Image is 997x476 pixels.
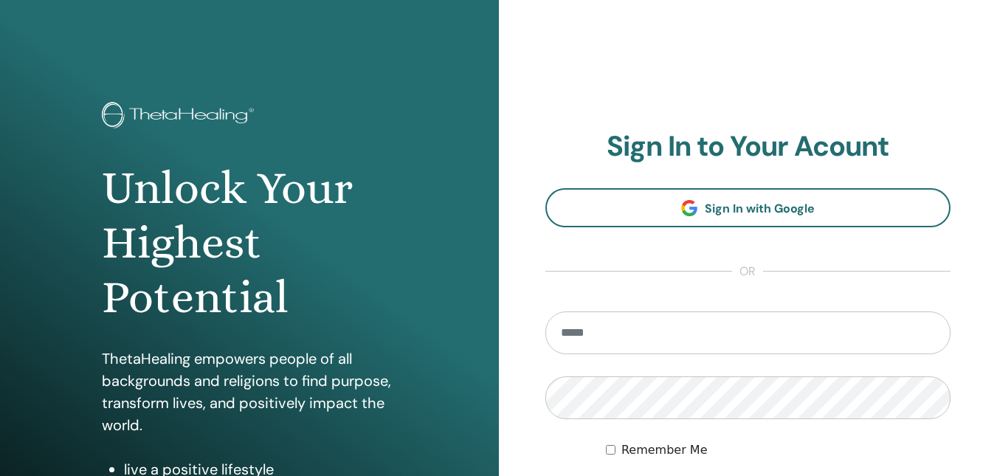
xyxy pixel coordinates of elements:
span: or [732,263,763,280]
div: Keep me authenticated indefinitely or until I manually logout [606,441,951,459]
label: Remember Me [621,441,708,459]
a: Sign In with Google [545,188,951,227]
h1: Unlock Your Highest Potential [102,161,397,325]
span: Sign In with Google [705,201,815,216]
h2: Sign In to Your Acount [545,130,951,164]
p: ThetaHealing empowers people of all backgrounds and religions to find purpose, transform lives, a... [102,348,397,436]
